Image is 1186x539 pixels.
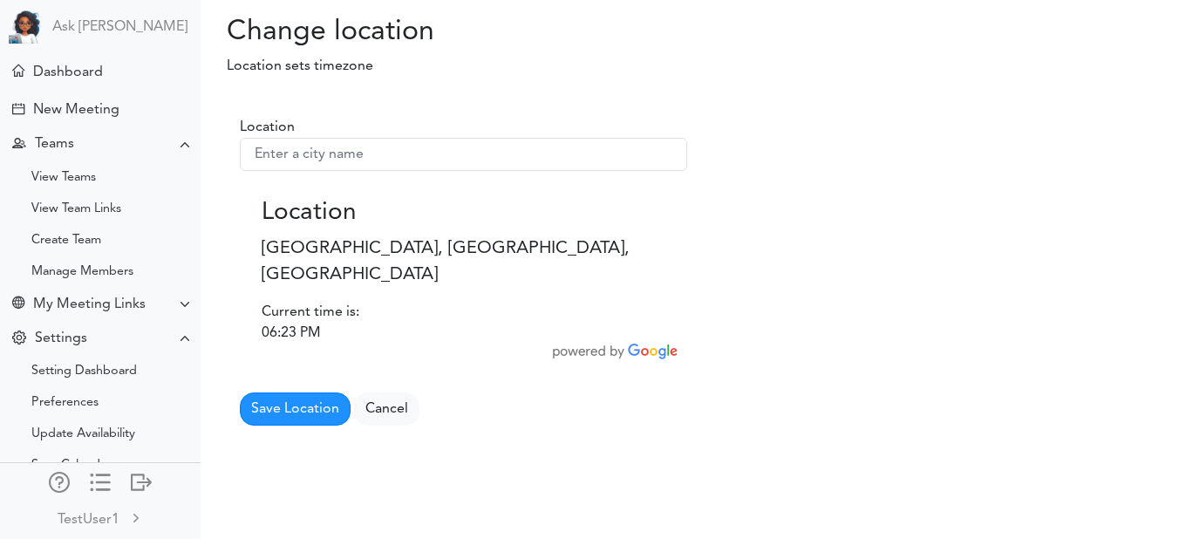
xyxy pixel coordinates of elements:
[262,323,665,344] div: 06:23 PM
[31,461,111,470] div: Sync Calendar
[201,16,512,49] h2: Change location
[31,236,101,245] div: Create Team
[240,138,687,171] input: Enter a city name
[58,509,119,530] div: TestUser1
[31,268,133,276] div: Manage Members
[262,235,665,288] p: [GEOGRAPHIC_DATA], [GEOGRAPHIC_DATA], [GEOGRAPHIC_DATA]
[31,367,137,376] div: Setting Dashboard
[33,297,146,313] div: My Meeting Links
[240,117,295,138] label: Location
[33,102,119,119] div: New Meeting
[31,174,96,182] div: View Teams
[90,472,111,489] div: Show only icons
[262,199,665,229] h3: Location
[49,472,70,489] div: Manage Members and Externals
[12,65,24,77] div: Home
[354,392,419,426] a: Cancel
[52,19,187,36] a: Ask [PERSON_NAME]
[240,392,351,426] button: Save Location
[90,472,111,496] a: Change side menu
[35,136,74,153] div: Teams
[31,399,99,407] div: Preferences
[12,297,24,313] div: Share Meeting Link
[12,103,24,115] div: Creating Meeting
[262,302,665,323] div: Current time is:
[553,344,678,359] img: powered_by_google.png
[201,56,890,77] p: Location sets timezone
[31,430,135,439] div: Update Availability
[33,65,103,81] div: Dashboard
[9,9,44,44] img: Powered by TEAMCAL AI
[31,205,121,214] div: View Team Links
[131,472,152,489] div: Log out
[2,498,199,537] a: TestUser1
[12,331,26,347] div: Change Settings
[35,331,87,347] div: Settings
